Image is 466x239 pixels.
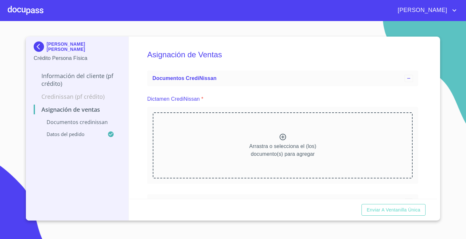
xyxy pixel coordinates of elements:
span: [PERSON_NAME] [393,5,450,16]
p: Credinissan (PF crédito) [34,93,121,100]
p: Documentos CrediNissan [34,119,121,126]
span: Documentos CrediNissan [152,75,216,81]
h5: Asignación de Ventas [147,41,418,68]
p: Asignación de Ventas [34,106,121,113]
img: Docupass spot blue [34,41,47,52]
span: Enviar a Ventanilla única [367,206,420,214]
p: Información del cliente (PF crédito) [34,72,121,87]
p: Datos del pedido [34,131,107,137]
p: Crédito Persona Física [34,54,121,62]
p: Arrastra o selecciona el (los) documento(s) para agregar [249,142,316,158]
p: Dictamen CrediNissan [147,95,200,103]
button: account of current user [393,5,458,16]
p: [PERSON_NAME] [PERSON_NAME] [47,41,121,52]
